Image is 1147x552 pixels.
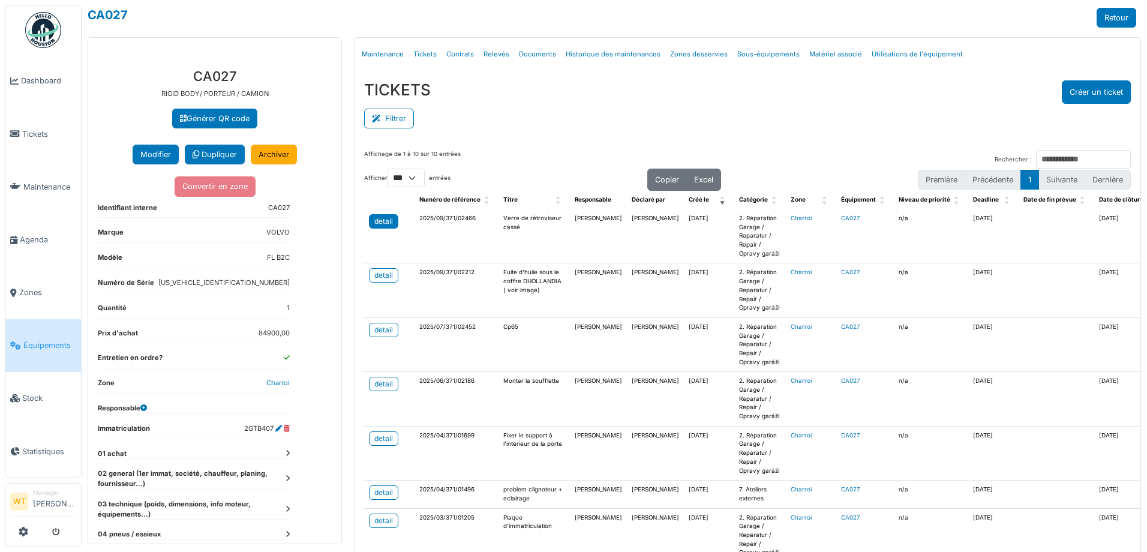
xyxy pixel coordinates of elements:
button: Excel [686,169,721,191]
td: [DATE] [968,263,1019,317]
div: detail [374,379,393,389]
dd: 1 [287,303,290,313]
td: [DATE] [684,481,734,508]
dd: [US_VEHICLE_IDENTIFICATION_NUMBER] [158,278,290,288]
a: Générer QR code [172,109,257,128]
a: Zones desservies [665,40,732,68]
td: 2025/09/371/02466 [415,209,499,263]
a: Maintenance [5,160,81,213]
h3: CA027 [98,68,332,84]
td: [PERSON_NAME] [627,317,684,371]
span: Agenda [20,234,76,245]
td: [PERSON_NAME] [570,372,627,426]
span: Équipements [23,340,76,351]
span: Zones [19,287,76,298]
dt: 04 pneus / essieux [98,529,290,539]
td: [PERSON_NAME] [570,263,627,317]
a: Retour [1097,8,1136,28]
dt: Entretien en ordre? [98,353,163,368]
td: [DATE] [968,372,1019,426]
label: Rechercher : [995,155,1032,164]
td: Fuite d'huile sous le coffre DHOLLANDIA ( voir image) [499,263,570,317]
h3: TICKETS [364,80,431,99]
td: [DATE] [968,209,1019,263]
span: Copier [655,175,679,184]
div: detail [374,216,393,227]
span: Deadline [973,196,999,203]
td: 2025/04/371/01699 [415,426,499,480]
dt: Responsable [98,403,147,413]
a: Tickets [409,40,442,68]
td: n/a [894,426,968,480]
span: Statistiques [22,446,76,457]
dd: FL B2C [267,253,290,263]
td: [DATE] [684,263,734,317]
dt: Immatriculation [98,424,150,439]
a: Contrats [442,40,479,68]
a: Tickets [5,107,81,160]
span: Numéro de référence [419,196,481,203]
a: Zones [5,266,81,319]
td: 2. Réparation Garage / Reparatur / Repair / Opravy garáží [734,426,786,480]
a: Utilisations de l'équipement [867,40,968,68]
button: Copier [647,169,687,191]
dt: Identifiant interne [98,203,157,218]
span: Créé le: Activate to remove sorting [720,191,727,209]
td: [DATE] [968,317,1019,371]
dd: 84900,00 [259,328,290,338]
td: [PERSON_NAME] [627,426,684,480]
td: [DATE] [684,317,734,371]
a: Maintenance [357,40,409,68]
td: [PERSON_NAME] [627,372,684,426]
td: 2025/04/371/01496 [415,481,499,508]
td: [DATE] [684,372,734,426]
span: Déclaré par [632,196,665,203]
a: detail [369,485,398,500]
dt: Numéro de Série [98,278,154,293]
span: Catégorie [739,196,768,203]
td: n/a [894,372,968,426]
img: Badge_color-CXgf-gQk.svg [25,12,61,48]
span: Niveau de priorité: Activate to sort [954,191,961,209]
select: Afficherentrées [388,169,425,187]
span: Titre [503,196,518,203]
a: Charroi [791,215,812,221]
span: Numéro de référence: Activate to sort [484,191,491,209]
td: [PERSON_NAME] [570,481,627,508]
td: [PERSON_NAME] [627,263,684,317]
a: Statistiques [5,425,81,478]
a: Documents [514,40,561,68]
td: [DATE] [684,209,734,263]
td: 2025/06/371/02186 [415,372,499,426]
a: detail [369,268,398,283]
a: CA027 [88,8,128,22]
div: Affichage de 1 à 10 sur 10 entrées [364,150,461,169]
span: Créé le [689,196,709,203]
div: detail [374,515,393,526]
a: Charroi [791,486,812,493]
a: detail [369,377,398,391]
dt: 03 technique (poids, dimensions, info moteur, équipements...) [98,499,290,520]
span: Zone [791,196,806,203]
a: Agenda [5,213,81,266]
dd: CA027 [268,203,290,213]
td: problem clignoteur + eclairage [499,481,570,508]
a: Relevés [479,40,514,68]
td: Verre de rétroviseur cassé [499,209,570,263]
span: Excel [694,175,713,184]
a: CA027 [841,432,860,439]
a: detail [369,323,398,337]
span: Maintenance [23,181,76,193]
td: [DATE] [968,426,1019,480]
dt: Modèle [98,253,122,268]
span: Titre: Activate to sort [556,191,563,209]
a: CA027 [841,514,860,521]
td: 2. Réparation Garage / Reparatur / Repair / Opravy garáží [734,317,786,371]
span: Catégorie: Activate to sort [771,191,779,209]
span: Dashboard [21,75,76,86]
td: 2. Réparation Garage / Reparatur / Repair / Opravy garáží [734,372,786,426]
td: [PERSON_NAME] [627,209,684,263]
span: Date de fin prévue [1023,196,1076,203]
td: n/a [894,263,968,317]
td: Fixer le support à l'intérieur de la porte [499,426,570,480]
